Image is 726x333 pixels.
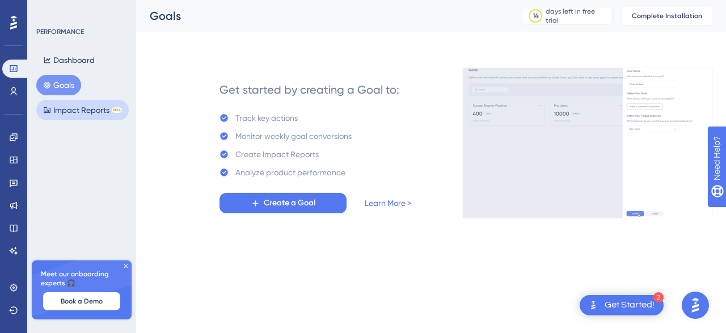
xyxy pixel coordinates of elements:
div: Analyze product performance [235,166,345,179]
button: Goals [36,75,81,95]
span: Complete Installation [632,11,702,20]
img: 4ba7ac607e596fd2f9ec34f7978dce69.gif [462,68,713,218]
button: Book a Demo [43,292,120,310]
div: Get started by creating a Goal to: [220,82,399,98]
div: Track key actions [235,111,298,125]
div: Get Started! [605,299,655,311]
button: Impact ReportsBETA [36,100,129,120]
span: Need Help? [27,3,71,16]
div: Monitor weekly goal conversions [235,129,352,143]
span: Meet our onboarding experts 🎧 [41,269,123,288]
button: Create a Goal [220,193,347,213]
div: Goals [150,8,493,24]
div: 2 [653,292,664,302]
div: Create Impact Reports [235,147,319,161]
div: PERFORMANCE [36,27,84,36]
div: days left in free trial [546,7,609,25]
div: Open Get Started! checklist, remaining modules: 2 [580,295,664,315]
img: launcher-image-alternative-text [586,298,600,312]
div: BETA [112,107,122,113]
button: Complete Installation [622,7,712,25]
span: Book a Demo [61,297,103,306]
a: Learn More > [365,196,411,210]
button: Dashboard [36,50,102,70]
iframe: UserGuiding AI Assistant Launcher [678,288,712,322]
div: 14 [533,11,539,20]
span: Create a Goal [264,196,315,210]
